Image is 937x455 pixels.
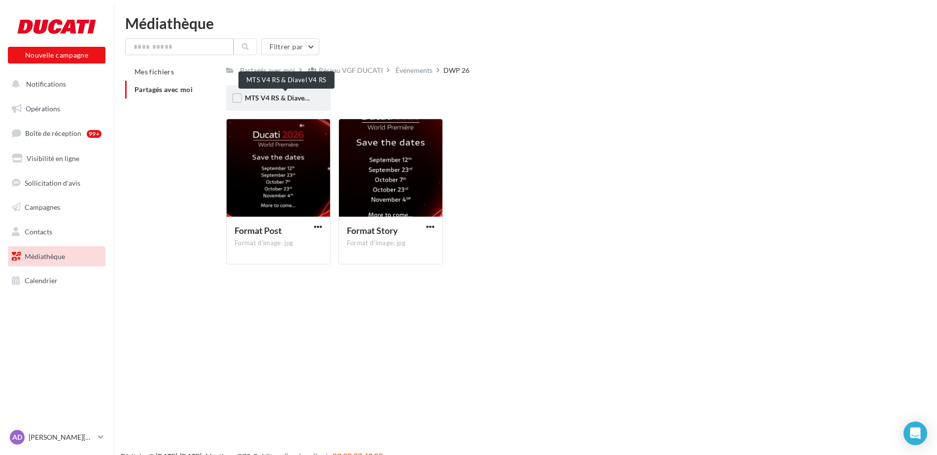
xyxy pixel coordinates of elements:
[234,225,282,236] span: Format Post
[347,225,398,236] span: Format Story
[240,65,295,75] div: Partagés avec moi
[134,67,174,76] span: Mes fichiers
[6,222,107,242] a: Contacts
[8,428,105,447] a: AD [PERSON_NAME][DEMOGRAPHIC_DATA]
[6,123,107,144] a: Boîte de réception99+
[904,422,927,445] div: Open Intercom Messenger
[25,178,80,187] span: Sollicitation d'avis
[125,16,925,31] div: Médiathèque
[6,173,107,194] a: Sollicitation d'avis
[25,276,58,285] span: Calendrier
[261,38,319,55] button: Filtrer par
[443,65,469,75] div: DWP 26
[25,129,81,137] span: Boîte de réception
[238,71,335,89] div: MTS V4 RS & Diavel V4 RS
[26,104,60,113] span: Opérations
[6,270,107,291] a: Calendrier
[25,227,52,236] span: Contacts
[12,432,22,442] span: AD
[8,47,105,64] button: Nouvelle campagne
[25,252,65,260] span: Médiathèque
[6,148,107,169] a: Visibilité en ligne
[6,197,107,218] a: Campagnes
[6,98,107,119] a: Opérations
[245,94,327,102] span: MTS V4 RS & Diavel V4 RS
[319,65,383,75] div: Réseau VGF DUCATI
[6,74,103,95] button: Notifications
[26,80,66,88] span: Notifications
[396,65,433,75] div: Événements
[25,203,60,211] span: Campagnes
[29,432,94,442] p: [PERSON_NAME][DEMOGRAPHIC_DATA]
[6,246,107,267] a: Médiathèque
[134,85,193,94] span: Partagés avec moi
[87,130,101,138] div: 99+
[347,239,435,248] div: Format d'image: jpg
[27,154,79,162] span: Visibilité en ligne
[234,239,322,248] div: Format d'image: jpg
